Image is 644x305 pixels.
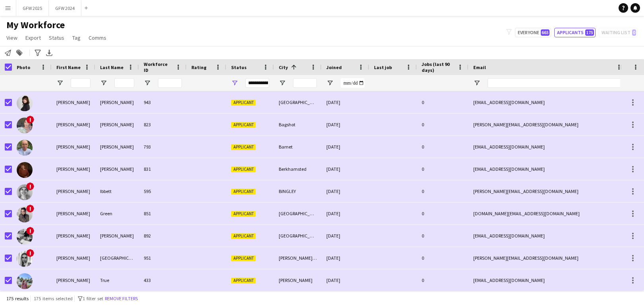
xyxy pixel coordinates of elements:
[144,61,172,73] span: Workforce ID
[326,64,342,70] span: Joined
[44,48,54,58] app-action-btn: Export XLSX
[100,79,107,87] button: Open Filter Menu
[417,247,469,269] div: 0
[34,295,73,301] span: 175 items selected
[89,34,106,41] span: Comms
[274,247,322,269] div: [PERSON_NAME][GEOGRAPHIC_DATA]
[274,114,322,135] div: Bagshot
[279,79,286,87] button: Open Filter Menu
[139,91,187,113] div: 943
[26,116,34,124] span: !
[417,203,469,224] div: 0
[231,64,247,70] span: Status
[231,100,256,106] span: Applicant
[15,48,24,58] app-action-btn: Add to tag
[585,29,594,36] span: 175
[469,136,627,158] div: [EMAIL_ADDRESS][DOMAIN_NAME]
[231,122,256,128] span: Applicant
[231,278,256,284] span: Applicant
[6,34,17,41] span: View
[293,78,317,88] input: City Filter Input
[52,136,95,158] div: [PERSON_NAME]
[139,158,187,180] div: 831
[22,33,44,43] a: Export
[17,229,33,245] img: Rhys Lenihan-Jones
[274,91,322,113] div: [GEOGRAPHIC_DATA]
[231,79,238,87] button: Open Filter Menu
[26,182,34,190] span: !
[17,64,30,70] span: Photo
[473,79,480,87] button: Open Filter Menu
[95,136,139,158] div: [PERSON_NAME]
[71,78,91,88] input: First Name Filter Input
[33,48,42,58] app-action-btn: Advanced filters
[322,180,369,202] div: [DATE]
[17,273,33,289] img: Brianna True
[56,79,64,87] button: Open Filter Menu
[274,158,322,180] div: Berkhamsted
[469,247,627,269] div: [PERSON_NAME][EMAIL_ADDRESS][DOMAIN_NAME]
[95,269,139,291] div: True
[231,211,256,217] span: Applicant
[69,33,84,43] a: Tag
[139,269,187,291] div: 433
[17,95,33,111] img: Molly Macdonald
[139,247,187,269] div: 951
[231,255,256,261] span: Applicant
[231,166,256,172] span: Applicant
[139,203,187,224] div: 851
[488,78,623,88] input: Email Filter Input
[83,295,103,301] span: 1 filter set
[26,249,34,257] span: !
[231,144,256,150] span: Applicant
[417,269,469,291] div: 0
[17,162,33,178] img: Claire Griffiths
[103,294,139,303] button: Remove filters
[49,34,64,41] span: Status
[26,227,34,235] span: !
[46,33,67,43] a: Status
[341,78,364,88] input: Joined Filter Input
[3,48,13,58] app-action-btn: Notify workforce
[274,203,322,224] div: [GEOGRAPHIC_DATA]
[139,180,187,202] div: 595
[422,61,454,73] span: Jobs (last 90 days)
[469,91,627,113] div: [EMAIL_ADDRESS][DOMAIN_NAME]
[52,203,95,224] div: [PERSON_NAME]
[274,269,322,291] div: [PERSON_NAME]
[95,91,139,113] div: [PERSON_NAME]
[100,64,123,70] span: Last Name
[52,114,95,135] div: [PERSON_NAME]
[52,247,95,269] div: [PERSON_NAME]
[52,269,95,291] div: [PERSON_NAME]
[158,78,182,88] input: Workforce ID Filter Input
[417,91,469,113] div: 0
[326,79,334,87] button: Open Filter Menu
[95,225,139,247] div: [PERSON_NAME]
[95,180,139,202] div: Ibbett
[417,225,469,247] div: 0
[279,64,288,70] span: City
[469,180,627,202] div: [PERSON_NAME][EMAIL_ADDRESS][DOMAIN_NAME]
[417,136,469,158] div: 0
[231,233,256,239] span: Applicant
[95,158,139,180] div: [PERSON_NAME]
[231,189,256,195] span: Applicant
[322,158,369,180] div: [DATE]
[139,225,187,247] div: 892
[139,114,187,135] div: 823
[72,34,81,41] span: Tag
[322,269,369,291] div: [DATE]
[17,184,33,200] img: Elizabeth Ibbett
[6,19,65,31] span: My Workforce
[17,207,33,222] img: Katie Green
[374,64,392,70] span: Last job
[139,136,187,158] div: 793
[322,203,369,224] div: [DATE]
[274,180,322,202] div: BINGLEY
[322,114,369,135] div: [DATE]
[3,33,21,43] a: View
[417,180,469,202] div: 0
[322,136,369,158] div: [DATE]
[473,64,486,70] span: Email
